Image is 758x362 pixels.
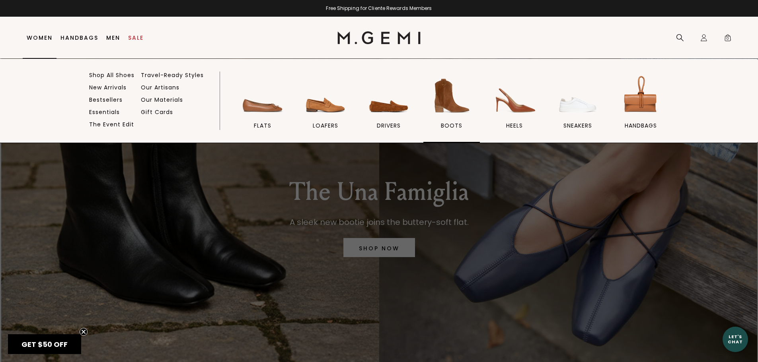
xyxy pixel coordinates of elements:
[377,122,401,129] span: drivers
[89,84,127,91] a: New Arrivals
[21,339,68,349] span: GET $50 OFF
[429,74,474,118] img: BOOTS
[337,31,421,44] img: M.Gemi
[141,72,204,79] a: Travel-Ready Styles
[106,35,120,41] a: Men
[128,35,144,41] a: Sale
[625,122,657,129] span: handbags
[80,328,88,336] button: Close teaser
[141,108,173,116] a: Gift Cards
[441,122,462,129] span: BOOTS
[563,122,592,129] span: sneakers
[297,74,354,143] a: loafers
[618,74,663,118] img: handbags
[366,74,411,118] img: drivers
[27,35,53,41] a: Women
[89,96,123,103] a: Bestsellers
[60,35,98,41] a: Handbags
[89,121,134,128] a: The Event Edit
[360,74,417,143] a: drivers
[486,74,543,143] a: heels
[141,84,179,91] a: Our Artisans
[492,74,537,118] img: heels
[303,74,348,118] img: loafers
[723,334,748,344] div: Let's Chat
[234,74,291,143] a: flats
[8,334,81,354] div: GET $50 OFFClose teaser
[89,72,134,79] a: Shop All Shoes
[506,122,523,129] span: heels
[423,74,480,143] a: BOOTS
[550,74,606,143] a: sneakers
[254,122,271,129] span: flats
[724,35,732,43] span: 0
[89,108,120,116] a: Essentials
[240,74,285,118] img: flats
[313,122,338,129] span: loafers
[612,74,669,143] a: handbags
[141,96,183,103] a: Our Materials
[555,74,600,118] img: sneakers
